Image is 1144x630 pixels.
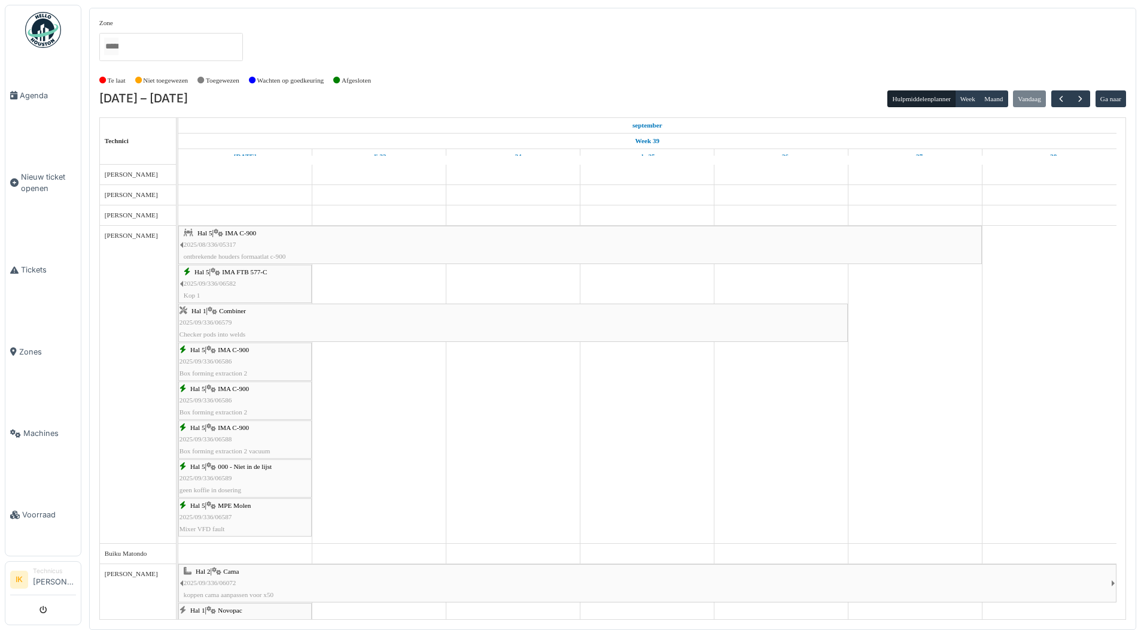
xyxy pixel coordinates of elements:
a: 22 september 2025 [629,118,665,133]
span: 2025/09/336/06072 [184,579,236,586]
a: 27 september 2025 [905,149,926,164]
span: 2025/09/336/06589 [179,474,232,481]
span: Cama [223,568,239,575]
button: Hulpmiddelenplanner [887,90,956,107]
span: [PERSON_NAME] [105,191,158,198]
button: Maand [979,90,1008,107]
div: | [184,566,1111,601]
span: Box forming extraction 2 [179,408,247,416]
button: Ga naar [1096,90,1127,107]
span: IMA C-900 [218,346,249,353]
span: 2025/08/336/05317 [184,241,236,248]
span: IMA C-900 [218,424,249,431]
span: Hal 5 [190,346,205,353]
li: IK [10,571,28,589]
span: Machines [23,428,76,439]
div: Technicus [33,567,76,576]
span: Hal 5 [190,463,205,470]
span: 2025/09/336/06582 [184,280,236,287]
label: Te laat [108,75,126,86]
span: Buiku Matondo [105,550,147,557]
img: Badge_color-CXgf-gQk.svg [25,12,61,48]
li: [PERSON_NAME] [33,567,76,592]
a: Agenda [5,54,81,136]
span: 2025/09/336/06586 [179,358,232,365]
span: [PERSON_NAME] [105,171,158,178]
div: | [179,383,311,418]
a: Zones [5,311,81,392]
label: Toegewezen [206,75,239,86]
button: Vorige [1051,90,1071,108]
span: [PERSON_NAME] [105,211,158,219]
span: Mixer VFD fault [179,525,225,532]
a: 26 september 2025 [771,149,792,164]
button: Week [955,90,980,107]
a: Nieuw ticket openen [5,136,81,229]
span: IMA C-900 [225,229,256,237]
a: IK Technicus[PERSON_NAME] [10,567,76,595]
span: 2025/09/336/06588 [179,435,232,443]
a: Week 39 [632,134,662,149]
a: 25 september 2025 [637,149,658,164]
div: | [179,500,311,535]
span: Kop 1 [184,292,200,299]
div: | [184,228,981,262]
span: Checker pods into welds [179,331,245,338]
a: 23 september 2025 [369,149,389,164]
span: 2025/09/336/06579 [179,319,232,326]
span: koppen cama aanpassen voor x50 [184,591,273,598]
span: Technici [105,137,129,144]
span: Voorraad [22,509,76,520]
span: Hal 2 [196,568,211,575]
input: Alles [104,38,118,55]
label: Afgesloten [342,75,371,86]
div: | [179,344,311,379]
span: Hal 5 [190,385,205,392]
span: Hal 5 [190,502,205,509]
label: Wachten op goedkeuring [257,75,324,86]
span: Hal 1 [191,307,206,314]
span: ontbrekende houders formaatlat c-900 [184,253,286,260]
a: Tickets [5,229,81,311]
label: Zone [99,18,113,28]
span: [PERSON_NAME] [105,570,158,577]
button: Volgende [1070,90,1090,108]
span: Hal 5 [190,424,205,431]
span: 2025/09/336/06586 [179,396,232,404]
span: IMA C-900 [218,385,249,392]
div: | [179,461,311,496]
span: Agenda [20,90,76,101]
a: 22 september 2025 [231,149,260,164]
span: Box forming extraction 2 vacuum [179,447,270,455]
a: Voorraad [5,474,81,556]
span: [PERSON_NAME] [105,232,158,239]
span: 000 - Niet in de lijst [218,463,272,470]
a: 24 september 2025 [502,149,525,164]
span: Hal 1 [190,607,205,614]
span: Nieuw ticket openen [21,171,76,194]
span: Hal 5 [194,268,209,275]
a: 28 september 2025 [1039,149,1060,164]
span: 2025/09/336/06587 [179,513,232,520]
div: | [179,422,311,457]
span: Hal 5 [197,229,212,237]
div: | [184,266,311,301]
span: Novopac [218,607,242,614]
h2: [DATE] – [DATE] [99,92,188,106]
span: MPE Molen [218,502,251,509]
span: geen koffie in dosering [179,486,241,493]
span: Zones [19,346,76,358]
span: 2025/09/336/06584 [179,618,232,625]
span: Box forming extraction 2 [179,369,247,377]
span: Combiner [219,307,246,314]
label: Niet toegewezen [143,75,188,86]
span: Tickets [21,264,76,275]
span: IMA FTB 577-C [222,268,267,275]
div: | [179,305,847,340]
button: Vandaag [1013,90,1046,107]
a: Machines [5,393,81,474]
